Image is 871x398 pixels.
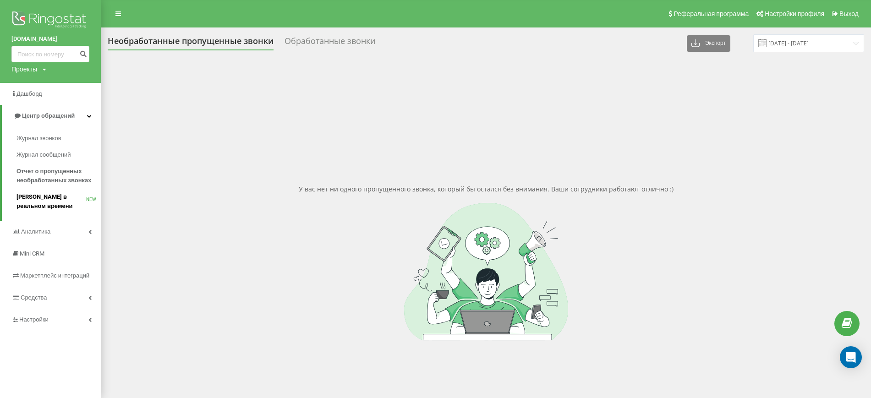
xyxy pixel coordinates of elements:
[840,346,862,368] div: Open Intercom Messenger
[19,316,49,323] span: Настройки
[16,150,71,159] span: Журнал сообщений
[22,112,75,119] span: Центр обращений
[16,134,61,143] span: Журнал звонков
[16,189,101,214] a: [PERSON_NAME] в реальном времениNEW
[21,228,50,235] span: Аналитика
[839,10,859,17] span: Выход
[11,65,37,74] div: Проекты
[765,10,824,17] span: Настройки профиля
[2,105,101,127] a: Центр обращений
[11,46,89,62] input: Поиск по номеру
[21,294,47,301] span: Средства
[20,250,44,257] span: Mini CRM
[20,272,89,279] span: Маркетплейс интеграций
[687,35,730,52] button: Экспорт
[16,167,96,185] span: Отчет о пропущенных необработанных звонках
[16,130,101,147] a: Журнал звонков
[16,192,86,211] span: [PERSON_NAME] в реальном времени
[16,163,101,189] a: Отчет о пропущенных необработанных звонках
[16,90,42,97] span: Дашборд
[11,34,89,44] a: [DOMAIN_NAME]
[108,36,274,50] div: Необработанные пропущенные звонки
[674,10,749,17] span: Реферальная программа
[285,36,375,50] div: Обработанные звонки
[16,147,101,163] a: Журнал сообщений
[11,9,89,32] img: Ringostat logo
